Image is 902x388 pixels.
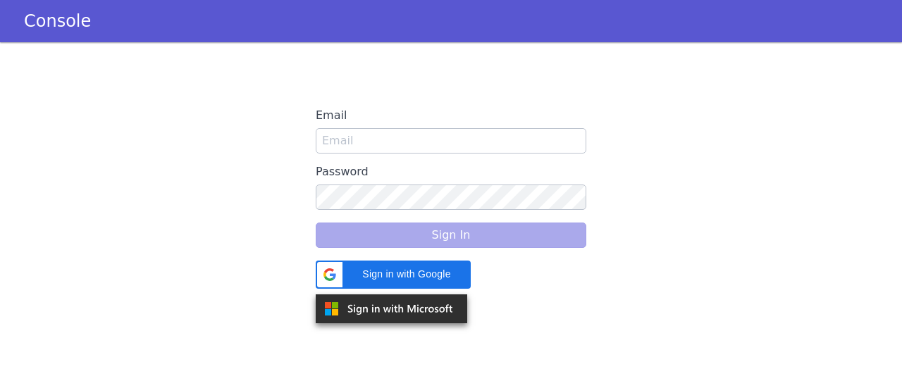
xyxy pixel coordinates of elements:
div: Sign in with Google [316,261,471,289]
a: Console [7,11,108,31]
label: Email [316,103,586,128]
span: Sign in with Google [351,267,462,282]
label: Password [316,159,586,184]
img: azure.svg [316,294,467,323]
input: Email [316,128,586,154]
